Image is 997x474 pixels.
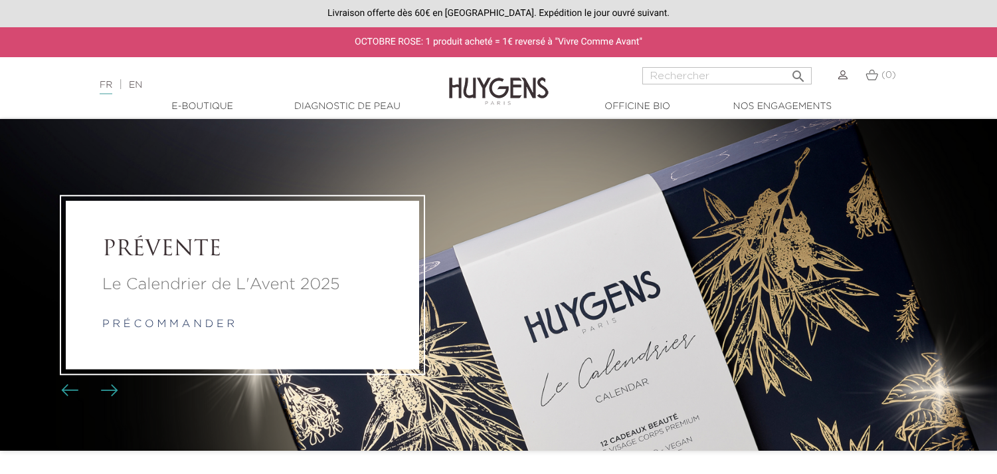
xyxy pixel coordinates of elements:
a: E-Boutique [136,100,269,114]
a: FR [100,80,112,94]
a: Diagnostic de peau [281,100,414,114]
a: PRÉVENTE [102,237,383,263]
a: Le Calendrier de L'Avent 2025 [102,273,383,296]
input: Rechercher [642,67,812,84]
button:  [786,63,810,81]
i:  [790,64,806,80]
a: p r é c o m m a n d e r [102,319,234,330]
img: Huygens [449,56,549,107]
a: EN [129,80,142,90]
a: Officine Bio [571,100,704,114]
div: Boutons du carrousel [66,381,110,401]
span: (0) [881,70,896,80]
a: Nos engagements [716,100,849,114]
div: | [93,77,405,93]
